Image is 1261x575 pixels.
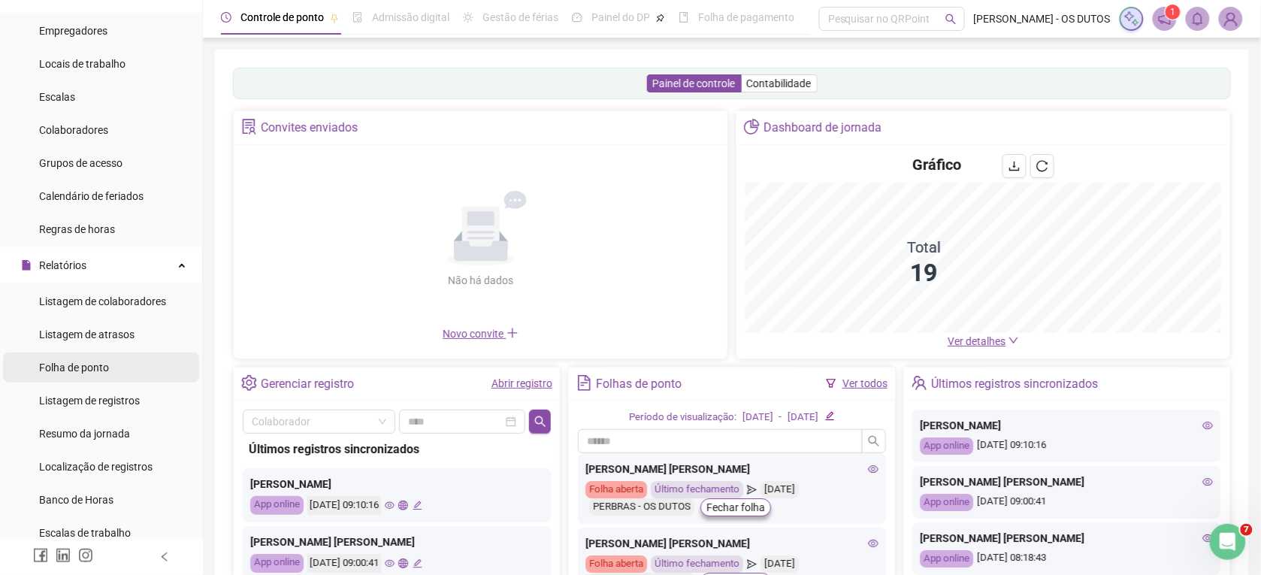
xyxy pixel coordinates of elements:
div: App online [921,550,974,567]
div: Não há dados [412,272,550,289]
span: global [398,501,408,510]
div: Gerenciar registro [261,371,354,397]
div: [DATE] 09:00:41 [921,494,1214,511]
span: Escalas [39,91,75,103]
span: Painel do DP [591,11,650,23]
span: Folha de ponto [39,362,109,374]
div: [PERSON_NAME] [921,417,1214,434]
span: Locais de trabalho [39,58,125,70]
span: dashboard [572,12,582,23]
div: [DATE] [788,410,819,425]
span: download [1008,160,1021,172]
img: 62764 [1220,8,1242,30]
span: Banco de Horas [39,494,113,506]
span: Calendário de feriados [39,190,144,202]
div: App online [250,496,304,515]
div: [DATE] [742,410,773,425]
span: Gestão de férias [482,11,558,23]
div: [DATE] 08:18:43 [921,550,1214,567]
span: solution [241,119,257,135]
span: Localização de registros [39,461,153,473]
span: Listagem de colaboradores [39,295,166,307]
span: Resumo da jornada [39,428,130,440]
div: [DATE] 09:10:16 [307,496,381,515]
sup: 1 [1166,5,1181,20]
span: left [159,552,170,562]
h4: Gráfico [912,154,961,175]
span: reload [1036,160,1048,172]
div: Últimos registros sincronizados [931,371,1098,397]
div: [DATE] 09:00:41 [307,554,381,573]
span: notification [1158,12,1172,26]
span: down [1008,335,1019,346]
span: Grupos de acesso [39,157,122,169]
span: filter [826,378,836,389]
span: Regras de horas [39,223,115,235]
span: linkedin [56,548,71,563]
span: 1 [1171,7,1176,17]
a: Ver detalhes down [948,335,1019,347]
span: Colaboradores [39,124,108,136]
span: [PERSON_NAME] - OS DUTOS [974,11,1111,27]
span: eye [385,558,395,568]
iframe: Intercom live chat [1210,524,1246,560]
span: Listagem de atrasos [39,328,135,340]
span: Controle de ponto [240,11,324,23]
span: Listagem de registros [39,395,140,407]
span: edit [413,558,422,568]
div: Convites enviados [261,115,358,141]
span: send [747,481,757,498]
div: - [779,410,782,425]
div: App online [250,554,304,573]
span: search [868,435,880,447]
span: sun [463,12,473,23]
span: setting [241,375,257,391]
span: edit [413,501,422,510]
div: [DATE] [761,481,799,498]
span: bell [1191,12,1205,26]
div: [PERSON_NAME] [250,476,543,492]
div: [PERSON_NAME] [PERSON_NAME] [585,461,878,477]
div: [DATE] [761,555,799,573]
span: edit [825,411,835,421]
span: Relatórios [39,259,86,271]
span: pushpin [330,14,339,23]
span: file-text [576,375,592,391]
div: PERBRAS - OS DUTOS [589,498,694,516]
div: Folha aberta [585,481,647,498]
span: Folha de pagamento [698,11,794,23]
span: team [912,375,927,391]
span: instagram [78,548,93,563]
span: clock-circle [221,12,231,23]
div: [DATE] 09:10:16 [921,437,1214,455]
span: facebook [33,548,48,563]
span: global [398,558,408,568]
span: Admissão digital [372,11,449,23]
span: search [945,14,957,25]
span: eye [868,464,878,474]
span: file [21,260,32,271]
div: App online [921,437,974,455]
div: Último fechamento [651,555,743,573]
span: pushpin [656,14,665,23]
div: [PERSON_NAME] [PERSON_NAME] [921,530,1214,546]
img: sparkle-icon.fc2bf0ac1784a2077858766a79e2daf3.svg [1123,11,1140,27]
span: Contabilidade [747,77,812,89]
span: Empregadores [39,25,107,37]
span: file-done [352,12,363,23]
span: eye [868,538,878,549]
button: Fechar folha [700,498,771,516]
div: [PERSON_NAME] [PERSON_NAME] [585,535,878,552]
span: Ver detalhes [948,335,1006,347]
div: Último fechamento [651,481,743,498]
span: Novo convite [443,328,519,340]
div: Últimos registros sincronizados [249,440,545,458]
span: eye [1203,477,1214,487]
div: App online [921,494,974,511]
span: 7 [1241,524,1253,536]
span: eye [1203,533,1214,543]
span: book [679,12,689,23]
a: Ver todos [842,377,888,389]
span: eye [385,501,395,510]
div: [PERSON_NAME] [PERSON_NAME] [250,534,543,550]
